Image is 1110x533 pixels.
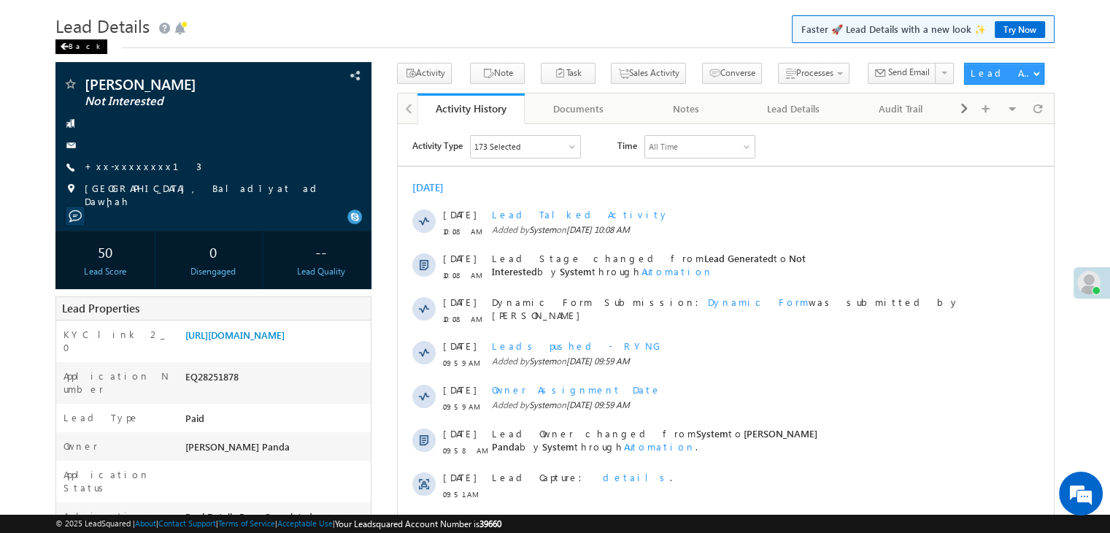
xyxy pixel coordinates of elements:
[55,14,150,37] span: Lead Details
[162,141,194,153] span: System
[45,128,78,141] span: [DATE]
[45,101,89,114] span: 10:08 AM
[45,364,89,377] span: 09:51 AM
[94,434,193,447] span: Lead Capture:
[94,303,420,329] span: Lead Owner changed from to by through .
[964,63,1044,85] button: Lead Actions
[479,518,501,529] span: 39660
[135,518,156,528] a: About
[77,16,123,29] div: 173 Selected
[45,434,78,448] span: [DATE]
[218,518,275,528] a: Terms of Service
[275,265,367,278] div: Lead Quality
[860,100,942,118] div: Audit Trail
[536,100,619,118] div: Documents
[277,518,333,528] a: Acceptable Use
[167,238,259,265] div: 0
[226,316,298,329] span: Automation
[45,188,89,202] span: 10:08 AM
[94,434,575,448] div: .
[144,316,177,329] span: System
[182,369,371,390] div: EQ28251878
[45,495,89,508] span: 01:53 AM
[740,93,847,124] a: Lead Details
[45,347,78,360] span: [DATE]
[848,93,955,124] a: Audit Trail
[62,301,139,315] span: Lead Properties
[182,510,371,530] div: BankDetails Page Completed
[167,265,259,278] div: Disengaged
[94,231,575,244] span: Added by on
[131,231,158,242] span: System
[275,238,367,265] div: --
[428,101,514,115] div: Activity History
[45,320,89,333] span: 09:58 AM
[94,303,420,329] span: [PERSON_NAME] Panda
[94,128,408,153] span: Not Interested
[470,63,525,84] button: Note
[45,84,78,97] span: [DATE]
[85,77,280,91] span: [PERSON_NAME]
[45,259,78,272] span: [DATE]
[94,84,271,96] span: Lead Talked Activity
[888,66,930,79] span: Send Email
[205,347,272,359] span: details
[45,215,78,229] span: [DATE]
[63,411,139,424] label: Lead Type
[59,265,151,278] div: Lead Score
[633,93,740,124] a: Notes
[251,16,280,29] div: All Time
[94,391,575,404] div: .
[94,215,263,228] span: Leads pushed - RYNG
[995,21,1045,38] a: Try Now
[298,303,331,315] span: System
[205,391,272,403] span: details
[644,100,727,118] div: Notes
[45,451,89,464] span: 01:53 AM
[45,303,78,316] span: [DATE]
[205,478,272,491] span: details
[63,440,98,453] label: Owner
[244,141,315,153] span: Automation
[94,347,575,360] div: .
[185,440,290,453] span: [PERSON_NAME] Panda
[169,100,232,111] span: [DATE] 10:08 AM
[182,411,371,432] div: Paid
[94,172,575,198] span: Dynamic Form Submission: was submitted by [PERSON_NAME]
[417,93,525,124] a: Activity History
[45,145,89,158] span: 10:08 AM
[45,232,89,245] span: 09:59 AM
[778,63,849,84] button: Processes
[85,182,341,208] span: [GEOGRAPHIC_DATA], Baladīyat ad Dawḩah
[397,63,452,84] button: Activity
[59,238,151,265] div: 50
[15,57,62,70] div: [DATE]
[94,347,193,359] span: Lead Capture:
[94,99,575,112] span: Added by on
[158,518,216,528] a: Contact Support
[796,67,833,78] span: Processes
[131,275,158,286] span: System
[63,328,170,354] label: KYC link 2_0
[45,407,89,421] span: 02:30 AM
[752,100,834,118] div: Lead Details
[205,434,272,447] span: details
[801,22,1045,37] span: Faster 🚀 Lead Details with a new look ✨
[169,275,232,286] span: [DATE] 09:59 AM
[63,468,170,494] label: Application Status
[611,63,686,84] button: Sales Activity
[307,128,376,140] span: Lead Generated
[220,11,239,33] span: Time
[541,63,596,84] button: Task
[45,478,78,491] span: [DATE]
[971,66,1033,80] div: Lead Actions
[45,391,78,404] span: [DATE]
[55,39,107,54] div: Back
[310,172,411,184] span: Dynamic Form
[94,391,193,403] span: Lead Capture:
[169,231,232,242] span: [DATE] 09:59 AM
[55,517,501,531] span: © 2025 LeadSquared | | | | |
[94,128,408,153] span: Lead Stage changed from to by through
[63,369,170,396] label: Application Number
[45,172,78,185] span: [DATE]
